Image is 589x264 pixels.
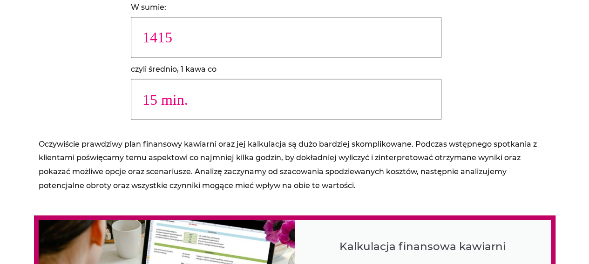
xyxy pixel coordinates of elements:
[311,236,535,256] span: Kalkulacja finansowa kawiarni
[131,79,442,120] input: czyli średnio, 1 kawa co
[39,137,551,192] p: Oczywiście prawdziwy plan finansowy kawiarni oraz jej kalkulacja są dużo bardziej skomplikowane. ...
[131,17,442,58] input: W sumie:
[131,3,166,12] label: W sumie:
[131,65,217,74] label: czyli średnio, 1 kawa co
